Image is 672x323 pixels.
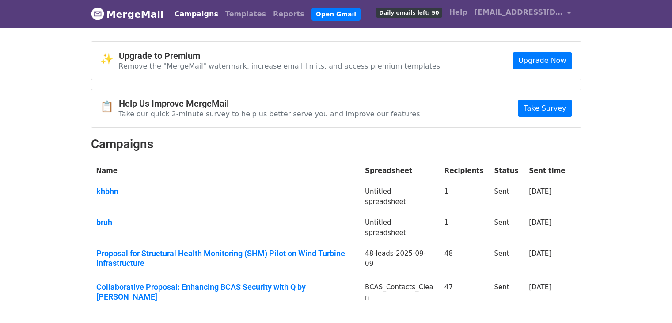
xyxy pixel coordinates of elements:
[96,218,355,227] a: bruh
[222,5,270,23] a: Templates
[360,243,439,277] td: 48-leads-2025-09-09
[91,161,360,181] th: Name
[489,161,524,181] th: Status
[100,100,119,113] span: 📋
[489,212,524,243] td: Sent
[360,181,439,212] td: Untitled spreadsheet
[376,8,442,18] span: Daily emails left: 50
[360,277,439,311] td: BCAS_Contacts_Clean
[119,62,440,71] p: Remove the "MergeMail" watermark, increase email limits, and access premium templates
[529,283,551,291] a: [DATE]
[446,4,471,21] a: Help
[96,249,355,268] a: Proposal for Structural Health Monitoring (SHM) Pilot on Wind Turbine Infrastructure
[270,5,308,23] a: Reports
[119,109,420,119] p: Take our quick 2-minute survey to help us better serve you and improve our features
[91,137,581,152] h2: Campaigns
[529,250,551,258] a: [DATE]
[372,4,445,21] a: Daily emails left: 50
[439,181,489,212] td: 1
[439,277,489,311] td: 47
[513,52,572,69] a: Upgrade Now
[96,187,355,196] a: khbhn
[439,243,489,277] td: 48
[360,161,439,181] th: Spreadsheet
[439,212,489,243] td: 1
[489,277,524,311] td: Sent
[360,212,439,243] td: Untitled spreadsheet
[518,100,572,117] a: Take Survey
[91,7,104,20] img: MergeMail logo
[119,50,440,61] h4: Upgrade to Premium
[471,4,574,24] a: [EMAIL_ADDRESS][DOMAIN_NAME]
[475,7,563,18] span: [EMAIL_ADDRESS][DOMAIN_NAME]
[489,243,524,277] td: Sent
[524,161,570,181] th: Sent time
[100,53,119,65] span: ✨
[96,282,355,301] a: Collaborative Proposal: Enhancing BCAS Security with Q by [PERSON_NAME]
[529,219,551,227] a: [DATE]
[439,161,489,181] th: Recipients
[489,181,524,212] td: Sent
[311,8,361,21] a: Open Gmail
[119,98,420,109] h4: Help Us Improve MergeMail
[171,5,222,23] a: Campaigns
[529,188,551,196] a: [DATE]
[91,5,164,23] a: MergeMail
